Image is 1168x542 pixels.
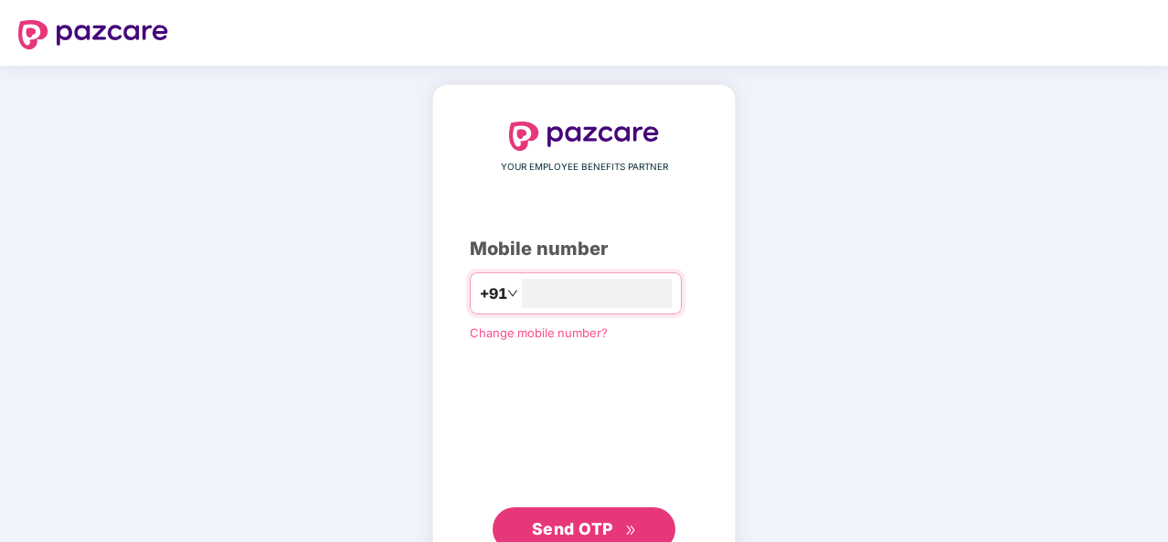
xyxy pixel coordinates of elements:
span: YOUR EMPLOYEE BENEFITS PARTNER [501,160,668,175]
span: Send OTP [532,519,613,538]
span: double-right [625,525,637,537]
span: +91 [480,282,507,305]
a: Change mobile number? [470,325,608,340]
img: logo [18,20,168,49]
img: logo [509,122,659,151]
span: down [507,288,518,299]
div: Mobile number [470,235,698,263]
